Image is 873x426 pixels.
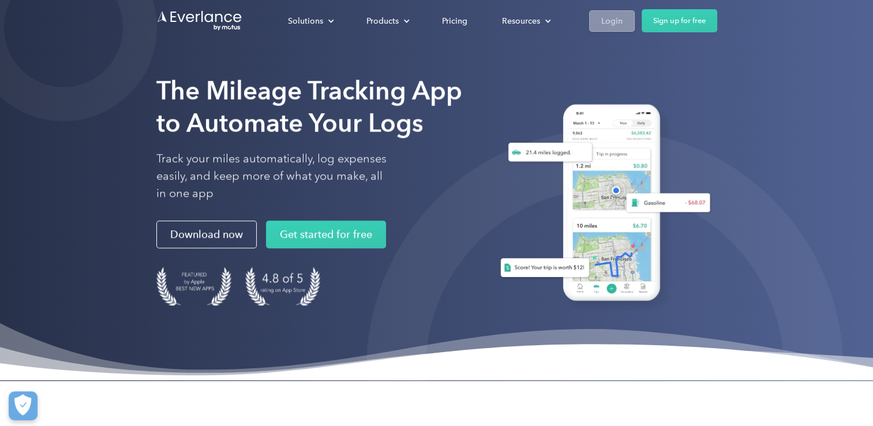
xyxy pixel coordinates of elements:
div: Products [366,14,399,28]
img: 4.9 out of 5 stars on the app store [245,267,320,305]
div: Solutions [276,11,343,31]
a: Download now [156,221,257,248]
div: Solutions [288,14,323,28]
p: Track your miles automatically, log expenses easily, and keep more of what you make, all in one app [156,150,387,202]
div: Products [355,11,419,31]
div: Login [601,14,623,28]
div: Resources [502,14,540,28]
img: Everlance, mileage tracker app, expense tracking app [486,95,717,314]
img: Badge for Featured by Apple Best New Apps [156,267,231,305]
a: Sign up for free [642,9,717,32]
div: Resources [490,11,560,31]
strong: The Mileage Tracking App to Automate Your Logs [156,75,462,138]
a: Login [589,10,635,32]
a: Pricing [430,11,479,31]
div: Pricing [442,14,467,28]
a: Go to homepage [156,10,243,32]
button: Cookies Settings [9,391,38,420]
a: Get started for free [266,221,386,248]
